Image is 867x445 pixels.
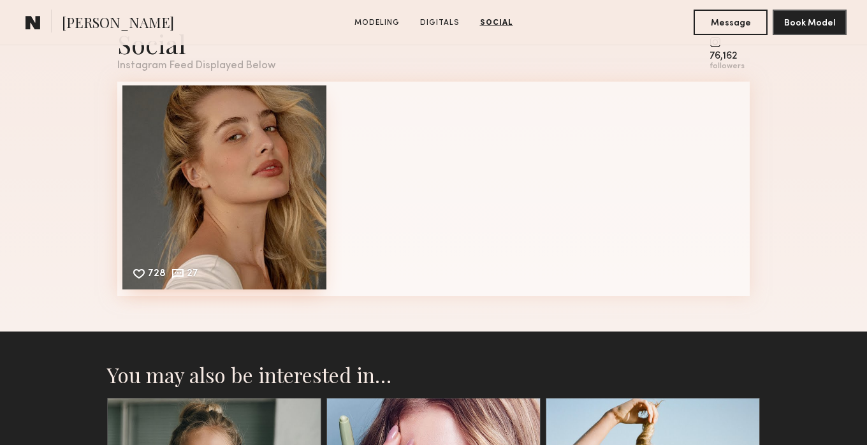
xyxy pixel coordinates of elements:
div: 27 [187,269,198,281]
div: 76,162 [710,52,745,61]
div: 728 [148,269,166,281]
h2: You may also be interested in… [107,362,760,388]
a: Digitals [415,17,465,29]
div: Instagram Feed Displayed Below [117,61,275,71]
span: [PERSON_NAME] [62,13,174,35]
div: followers [710,62,745,71]
a: Book Model [773,17,847,27]
button: Book Model [773,10,847,35]
button: Message [694,10,768,35]
a: Modeling [349,17,405,29]
a: Social [475,17,518,29]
